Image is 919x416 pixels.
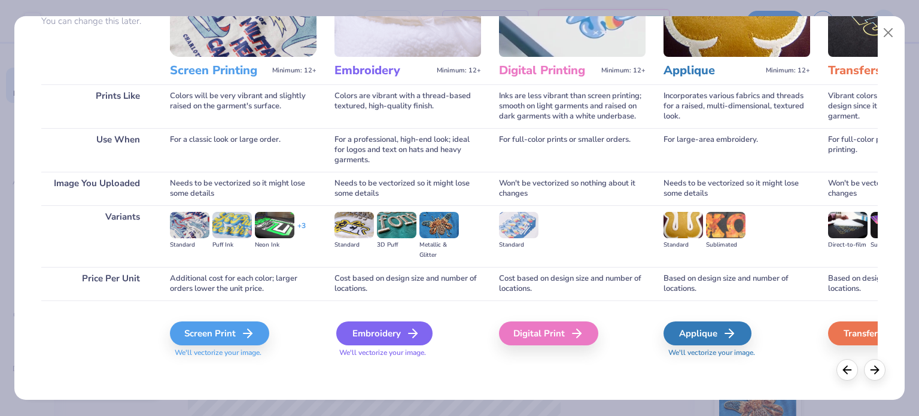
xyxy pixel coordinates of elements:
span: We'll vectorize your image. [170,348,317,358]
div: Supacolor [871,240,910,250]
div: Variants [41,205,152,267]
img: Metallic & Glitter [419,212,459,238]
div: Needs to be vectorized so it might lose some details [664,172,810,205]
div: Incorporates various fabrics and threads for a raised, multi-dimensional, textured look. [664,84,810,128]
h3: Embroidery [334,63,432,78]
div: Cost based on design size and number of locations. [499,267,646,300]
div: Image You Uploaded [41,172,152,205]
img: Puff Ink [212,212,252,238]
img: Standard [170,212,209,238]
img: Standard [499,212,538,238]
div: Standard [499,240,538,250]
div: Neon Ink [255,240,294,250]
img: 3D Puff [377,212,416,238]
span: Minimum: 12+ [272,66,317,75]
h3: Digital Printing [499,63,597,78]
div: Additional cost for each color; larger orders lower the unit price. [170,267,317,300]
img: Standard [664,212,703,238]
div: + 3 [297,221,306,241]
div: Puff Ink [212,240,252,250]
div: Use When [41,128,152,172]
img: Standard [334,212,374,238]
span: We'll vectorize your image. [664,348,810,358]
div: Needs to be vectorized so it might lose some details [170,172,317,205]
h3: Applique [664,63,761,78]
div: Direct-to-film [828,240,868,250]
div: Standard [334,240,374,250]
div: Colors will be very vibrant and slightly raised on the garment's surface. [170,84,317,128]
div: Cost based on design size and number of locations. [334,267,481,300]
img: Neon Ink [255,212,294,238]
div: Inks are less vibrant than screen printing; smooth on light garments and raised on dark garments ... [499,84,646,128]
div: Needs to be vectorized so it might lose some details [334,172,481,205]
span: Minimum: 12+ [601,66,646,75]
div: Embroidery [336,321,433,345]
button: Close [877,22,900,44]
div: Sublimated [706,240,745,250]
span: Minimum: 12+ [437,66,481,75]
div: For a professional, high-end look; ideal for logos and text on hats and heavy garments. [334,128,481,172]
div: Colors are vibrant with a thread-based textured, high-quality finish. [334,84,481,128]
span: Minimum: 12+ [766,66,810,75]
span: We'll vectorize your image. [334,348,481,358]
p: You can change this later. [41,16,152,26]
div: Standard [170,240,209,250]
div: Standard [664,240,703,250]
div: Prints Like [41,84,152,128]
div: Digital Print [499,321,598,345]
img: Sublimated [706,212,745,238]
div: Applique [664,321,751,345]
div: 3D Puff [377,240,416,250]
div: Price Per Unit [41,267,152,300]
img: Supacolor [871,212,910,238]
div: Based on design size and number of locations. [664,267,810,300]
h3: Screen Printing [170,63,267,78]
div: For large-area embroidery. [664,128,810,172]
div: Metallic & Glitter [419,240,459,260]
div: For full-color prints or smaller orders. [499,128,646,172]
div: Transfers [828,321,916,345]
div: For a classic look or large order. [170,128,317,172]
div: Won't be vectorized so nothing about it changes [499,172,646,205]
img: Direct-to-film [828,212,868,238]
div: Screen Print [170,321,269,345]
